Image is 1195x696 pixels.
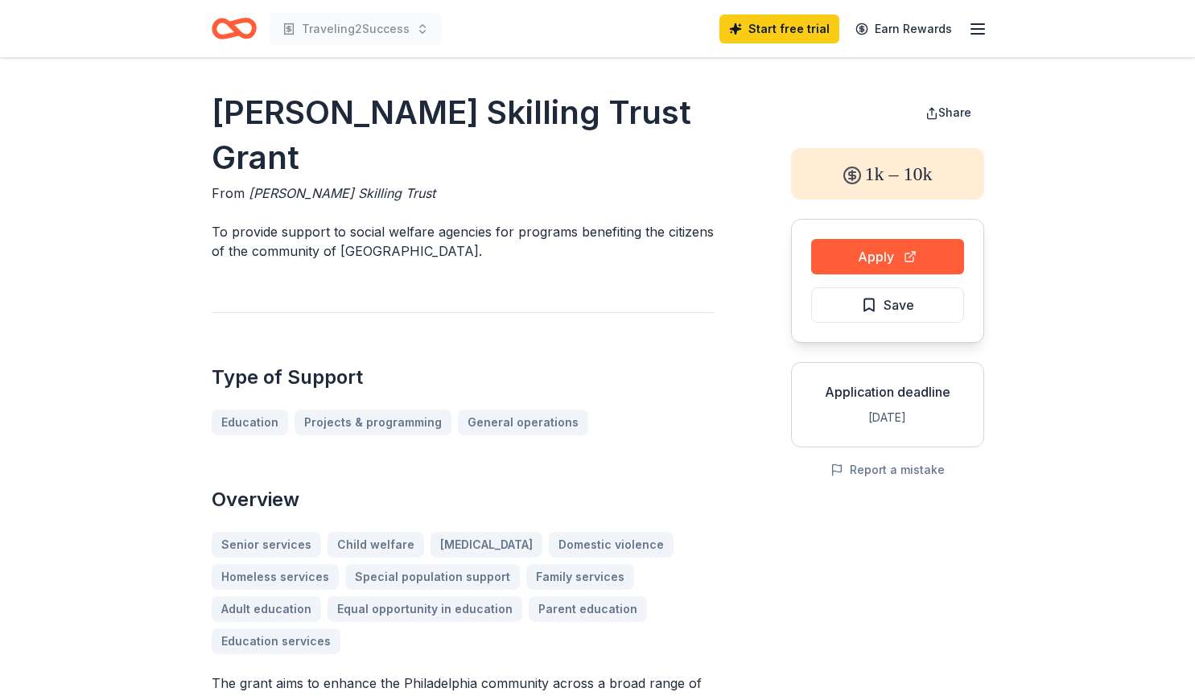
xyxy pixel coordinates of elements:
[212,487,714,513] h2: Overview
[719,14,839,43] a: Start free trial
[805,408,970,427] div: [DATE]
[805,382,970,402] div: Application deadline
[913,97,984,129] button: Share
[938,105,971,119] span: Share
[212,222,714,261] p: To provide support to social welfare agencies for programs benefiting the citizens of the communi...
[212,10,257,47] a: Home
[249,185,435,201] span: [PERSON_NAME] Skilling Trust
[846,14,962,43] a: Earn Rewards
[811,239,964,274] button: Apply
[302,19,410,39] span: Traveling2Success
[791,148,984,200] div: 1k – 10k
[270,13,442,45] button: Traveling2Success
[295,410,451,435] a: Projects & programming
[212,90,714,180] h1: [PERSON_NAME] Skilling Trust Grant
[212,364,714,390] h2: Type of Support
[458,410,588,435] a: General operations
[830,460,945,480] button: Report a mistake
[811,287,964,323] button: Save
[884,294,914,315] span: Save
[212,183,714,203] div: From
[212,410,288,435] a: Education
